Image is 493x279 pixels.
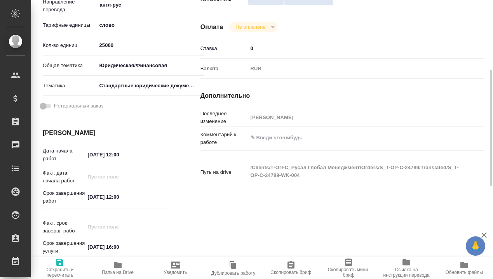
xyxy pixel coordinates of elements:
[89,257,147,279] button: Папка на Drive
[43,62,96,69] p: Общая тематика
[466,236,485,256] button: 🙏
[43,169,85,185] p: Факт. дата начала работ
[146,257,204,279] button: Уведомить
[200,45,248,52] p: Ставка
[96,59,204,72] div: Юридическая/Финансовая
[200,91,484,101] h4: Дополнительно
[435,257,493,279] button: Обновить файлы
[96,19,204,32] div: слово
[43,21,96,29] p: Тарифные единицы
[270,270,311,275] span: Скопировать бриф
[43,128,169,138] h4: [PERSON_NAME]
[248,161,461,182] textarea: /Clients/Т-ОП-С_Русал Глобал Менеджмент/Orders/S_T-OP-C-24789/Translated/S_T-OP-C-24789-WK-004
[445,270,483,275] span: Обновить файлы
[320,257,378,279] button: Скопировать мини-бриф
[85,191,153,203] input: ✎ Введи что-нибудь
[200,4,201,6] button: Open
[85,221,153,232] input: Пустое поле
[85,171,153,182] input: Пустое поле
[43,42,96,49] p: Кол-во единиц
[96,79,204,92] div: Стандартные юридические документы, договоры, уставы
[85,149,153,160] input: ✎ Введи что-нибудь
[248,43,461,54] input: ✎ Введи что-нибудь
[36,267,84,278] span: Сохранить и пересчитать
[200,23,223,32] h4: Оплата
[233,24,268,30] button: Не оплачена
[200,110,248,125] p: Последнее изменение
[43,147,85,163] p: Дата начала работ
[43,189,85,205] p: Срок завершения работ
[378,257,436,279] button: Ссылка на инструкции перевода
[211,270,255,276] span: Дублировать работу
[43,82,96,90] p: Тематика
[164,270,187,275] span: Уведомить
[262,257,320,279] button: Скопировать бриф
[43,239,85,255] p: Срок завершения услуги
[54,102,103,110] span: Нотариальный заказ
[85,241,153,253] input: ✎ Введи что-нибудь
[200,168,248,176] p: Путь на drive
[96,40,204,51] input: ✎ Введи что-нибудь
[382,267,431,278] span: Ссылка на инструкции перевода
[43,219,85,235] p: Факт. срок заверш. работ
[31,257,89,279] button: Сохранить и пересчитать
[200,65,248,73] p: Валюта
[200,131,248,146] p: Комментарий к работе
[324,267,373,278] span: Скопировать мини-бриф
[229,22,277,32] div: Не оплачена
[248,112,461,123] input: Пустое поле
[204,257,262,279] button: Дублировать работу
[102,270,134,275] span: Папка на Drive
[248,62,461,75] div: RUB
[469,238,482,254] span: 🙏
